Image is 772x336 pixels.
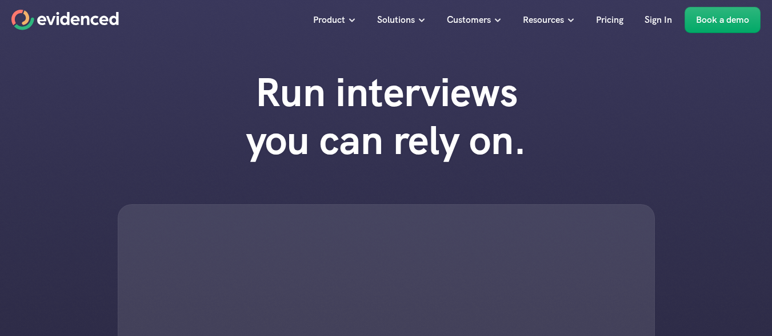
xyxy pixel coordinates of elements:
p: Pricing [596,13,623,27]
p: Sign In [645,13,672,27]
a: Sign In [636,7,681,33]
a: Pricing [587,7,632,33]
p: Solutions [377,13,415,27]
p: Customers [447,13,491,27]
p: Resources [523,13,564,27]
a: Home [11,10,119,30]
p: Product [313,13,345,27]
a: Book a demo [685,7,761,33]
p: Book a demo [696,13,749,27]
h1: Run interviews you can rely on. [223,68,549,164]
